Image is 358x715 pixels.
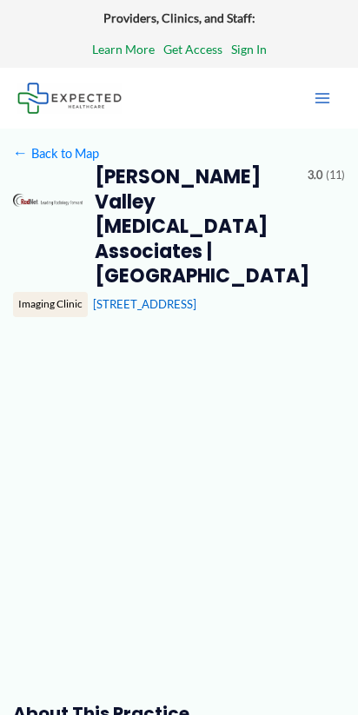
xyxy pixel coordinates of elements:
[93,297,196,311] a: [STREET_ADDRESS]
[95,165,295,288] h2: [PERSON_NAME] Valley [MEDICAL_DATA] Associates | [GEOGRAPHIC_DATA]
[13,145,29,161] span: ←
[231,38,267,61] a: Sign In
[92,38,155,61] a: Learn More
[17,83,122,113] img: Expected Healthcare Logo - side, dark font, small
[163,38,222,61] a: Get Access
[13,142,99,165] a: ←Back to Map
[13,292,88,316] div: Imaging Clinic
[304,80,341,116] button: Main menu toggle
[103,10,255,25] strong: Providers, Clinics, and Staff:
[308,165,322,186] span: 3.0
[326,165,345,186] span: (11)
